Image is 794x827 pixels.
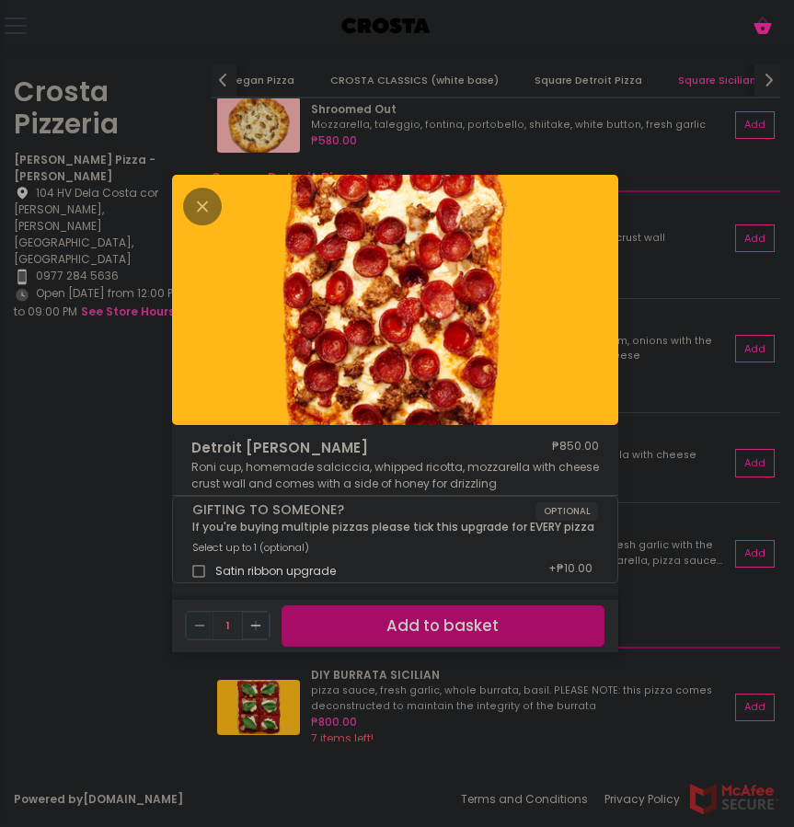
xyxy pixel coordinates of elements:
span: Detroit [PERSON_NAME] [191,438,497,459]
span: OPTIONAL [535,502,598,521]
span: Select up to 1 (optional) [192,540,309,555]
button: Add to basket [282,605,604,647]
div: If you're buying multiple pizzas please tick this upgrade for EVERY pizza [192,521,598,534]
img: Detroit Roni Salciccia [172,175,618,425]
div: + ₱10.00 [543,555,598,588]
span: GIFTING TO SOMEONE? [192,502,535,518]
p: Roni cup, homemade salciccia, whipped ricotta, mozzarella with cheese crust wall and comes with a... [191,459,599,492]
button: Close [183,197,222,213]
div: ₱850.00 [552,438,599,459]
